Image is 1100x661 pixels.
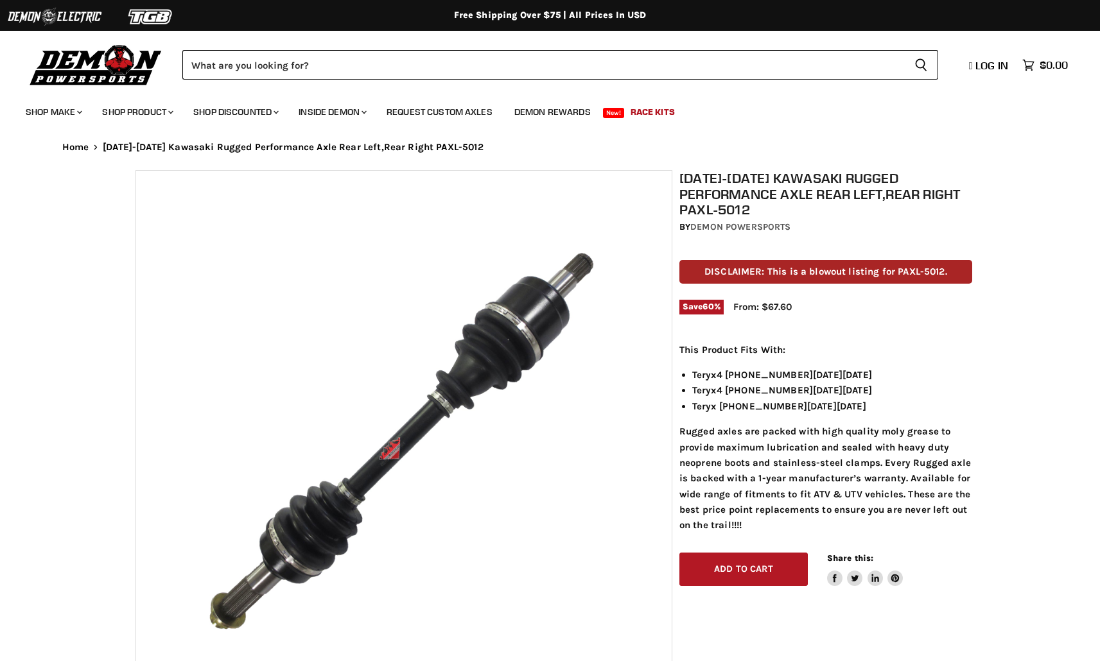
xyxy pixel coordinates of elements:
[103,4,199,29] img: TGB Logo 2
[505,99,600,125] a: Demon Rewards
[62,142,89,153] a: Home
[692,399,972,414] li: Teryx [PHONE_NUMBER][DATE][DATE]
[6,4,103,29] img: Demon Electric Logo 2
[679,342,972,533] div: Rugged axles are packed with high quality moly grease to provide maximum lubrication and sealed w...
[182,50,938,80] form: Product
[1040,59,1068,71] span: $0.00
[679,220,972,234] div: by
[690,221,790,232] a: Demon Powersports
[37,10,1064,21] div: Free Shipping Over $75 | All Prices In USD
[975,59,1008,72] span: Log in
[963,60,1016,71] a: Log in
[714,563,773,574] span: Add to cart
[37,142,1064,153] nav: Breadcrumbs
[692,382,972,398] li: Teryx4 [PHONE_NUMBER][DATE][DATE]
[679,342,972,357] p: This Product Fits With:
[92,99,181,125] a: Shop Product
[692,367,972,382] li: Teryx4 [PHONE_NUMBER][DATE][DATE]
[703,302,713,311] span: 60
[1016,56,1074,74] a: $0.00
[621,99,685,125] a: Race Kits
[827,553,873,563] span: Share this:
[289,99,374,125] a: Inside Demon
[377,99,502,125] a: Request Custom Axles
[184,99,286,125] a: Shop Discounted
[603,108,625,118] span: New!
[16,99,90,125] a: Shop Make
[679,170,972,218] h1: [DATE]-[DATE] Kawasaki Rugged Performance Axle Rear Left,Rear Right PAXL-5012
[182,50,904,80] input: Search
[679,553,808,587] button: Add to cart
[679,300,724,314] span: Save %
[16,94,1065,125] ul: Main menu
[827,553,904,587] aside: Share this:
[26,42,166,87] img: Demon Powersports
[679,260,972,284] p: DISCLAIMER: This is a blowout listing for PAXL-5012.
[733,301,792,313] span: From: $67.60
[904,50,938,80] button: Search
[103,142,484,153] span: [DATE]-[DATE] Kawasaki Rugged Performance Axle Rear Left,Rear Right PAXL-5012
